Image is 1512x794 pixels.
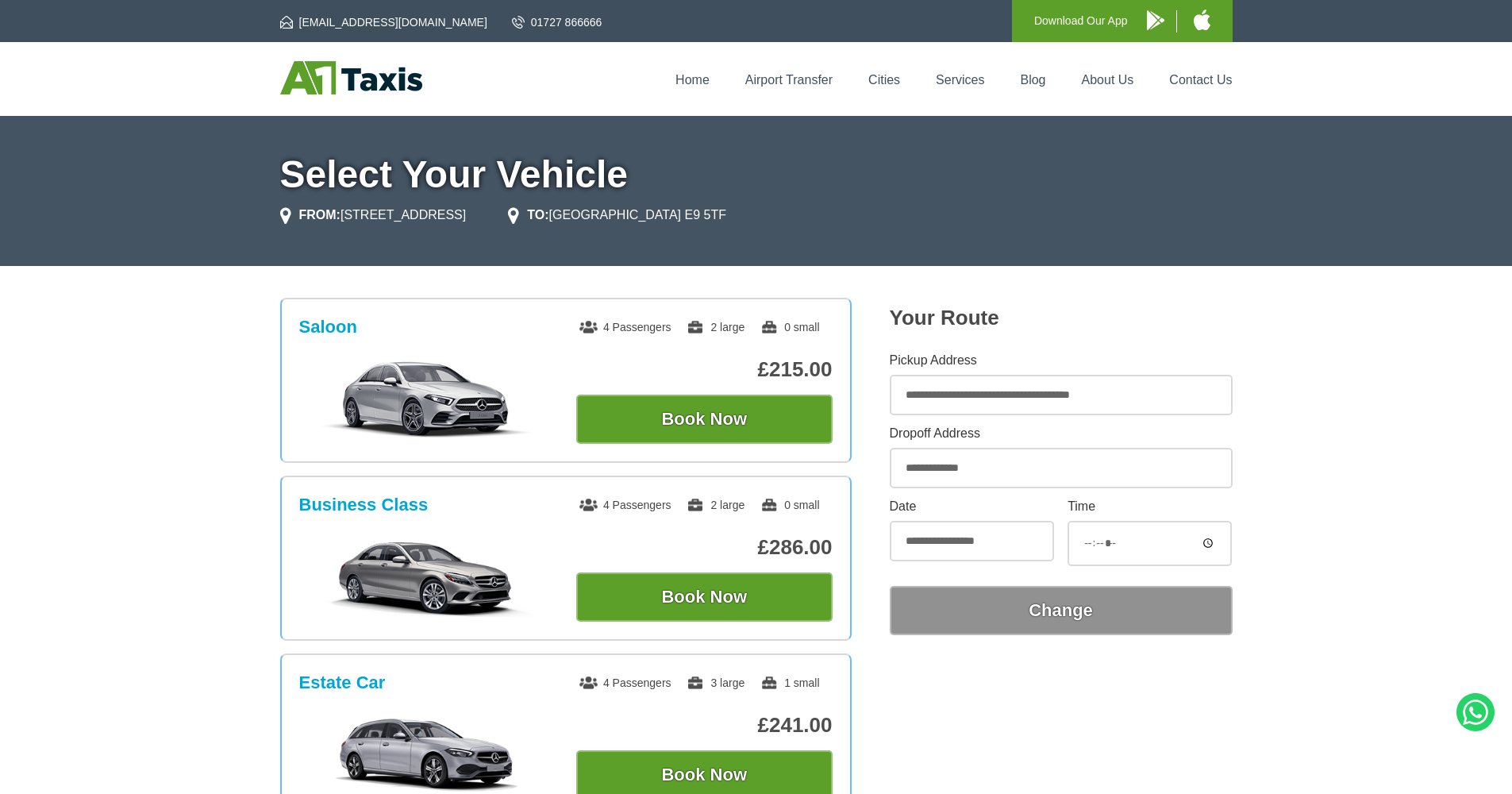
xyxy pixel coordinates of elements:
span: 2 large [687,321,744,333]
button: Change [890,586,1233,635]
a: [EMAIL_ADDRESS][DOMAIN_NAME] [280,14,487,30]
a: 01727 866666 [512,14,602,30]
h1: Select Your Vehicle [280,156,1233,194]
span: 4 Passengers [579,676,671,689]
label: Pickup Address [890,354,1233,367]
span: 1 small [760,676,819,689]
h3: Estate Car [299,673,386,693]
h3: Business Class [299,495,429,515]
a: Home [675,73,710,87]
span: 4 Passengers [579,321,671,333]
li: [GEOGRAPHIC_DATA] E9 5TF [508,206,726,225]
label: Date [890,500,1054,513]
h3: Saloon [299,317,357,337]
p: £241.00 [576,713,833,738]
label: Dropoff Address [890,427,1233,440]
span: 0 small [760,321,819,333]
label: Time [1068,500,1232,513]
img: A1 Taxis iPhone App [1194,10,1210,30]
a: Cities [868,73,900,87]
p: £286.00 [576,535,833,560]
strong: FROM: [299,208,340,222]
button: Book Now [576,395,833,444]
a: Airport Transfer [745,73,833,87]
p: Download Our App [1034,11,1128,31]
strong: TO: [527,208,548,222]
button: Book Now [576,572,833,622]
h2: Your Route [890,306,1233,330]
p: £215.00 [576,357,833,382]
a: Services [936,73,984,87]
li: [STREET_ADDRESS] [280,206,467,225]
img: A1 Taxis St Albans LTD [280,61,422,94]
a: Blog [1020,73,1045,87]
span: 0 small [760,499,819,511]
span: 3 large [687,676,744,689]
img: Business Class [307,538,546,617]
a: About Us [1082,73,1134,87]
img: A1 Taxis Android App [1147,10,1164,30]
img: Saloon [307,360,546,439]
a: Contact Us [1169,73,1232,87]
span: 4 Passengers [579,499,671,511]
span: 2 large [687,499,744,511]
